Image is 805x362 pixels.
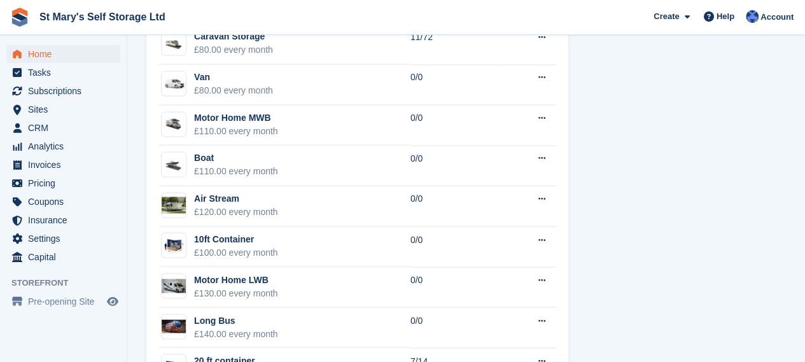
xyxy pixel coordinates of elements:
span: Sites [28,101,104,118]
span: Pre-opening Site [28,293,104,310]
img: Red%20Bus.jpg [162,319,186,333]
a: menu [6,101,120,118]
span: Storefront [11,277,127,289]
div: Motor Home LWB [194,273,278,286]
a: menu [6,248,120,266]
a: menu [6,119,120,137]
div: Van [194,71,273,84]
span: Account [760,11,794,24]
a: Preview store [105,294,120,309]
a: menu [6,193,120,211]
a: menu [6,82,120,100]
div: £120.00 every month [194,205,278,219]
td: 11/72 [410,24,500,65]
img: Van.png [162,75,186,92]
a: menu [6,293,120,310]
td: 0/0 [410,64,500,105]
td: 0/0 [410,186,500,226]
img: Air%20Stream.jpg [162,197,186,213]
span: Create [654,10,679,23]
a: menu [6,64,120,81]
span: CRM [28,119,104,137]
a: menu [6,174,120,192]
a: menu [6,230,120,247]
div: £110.00 every month [194,125,278,138]
span: Tasks [28,64,104,81]
td: 0/0 [410,226,500,267]
span: Subscriptions [28,82,104,100]
div: Caravan Storage [194,30,273,43]
div: Long Bus [194,314,278,327]
span: Pricing [28,174,104,192]
a: menu [6,156,120,174]
span: Home [28,45,104,63]
img: Boat.jpg [162,157,186,171]
img: 10-ft-container%20(6).jpg [162,236,186,254]
div: £80.00 every month [194,43,273,57]
a: menu [6,137,120,155]
div: Motor Home MWB [194,111,278,125]
div: Air Stream [194,192,278,205]
img: stora-icon-8386f47178a22dfd0bd8f6a31ec36ba5ce8667c1dd55bd0f319d3a0aa187defe.svg [10,8,29,27]
span: Analytics [28,137,104,155]
span: Capital [28,248,104,266]
td: 0/0 [410,267,500,307]
img: Motor%20Home%20LWB%206.jpg [162,279,186,293]
div: £130.00 every month [194,286,278,300]
div: £110.00 every month [194,165,278,178]
div: £140.00 every month [194,327,278,340]
td: 0/0 [410,105,500,146]
a: menu [6,211,120,229]
span: Invoices [28,156,104,174]
span: Insurance [28,211,104,229]
a: St Mary's Self Storage Ltd [34,6,171,27]
div: £80.00 every month [194,84,273,97]
div: 10ft Container [194,232,278,246]
img: Caravan%20-%20R%20(2).jpg [162,36,186,50]
a: menu [6,45,120,63]
span: Settings [28,230,104,247]
span: Help [717,10,734,23]
span: Coupons [28,193,104,211]
td: 0/0 [410,307,500,348]
img: Motor%20Home.jpg [162,117,186,131]
div: £100.00 every month [194,246,278,259]
div: Boat [194,151,278,165]
td: 0/0 [410,145,500,186]
img: Matthew Keenan [746,10,759,23]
